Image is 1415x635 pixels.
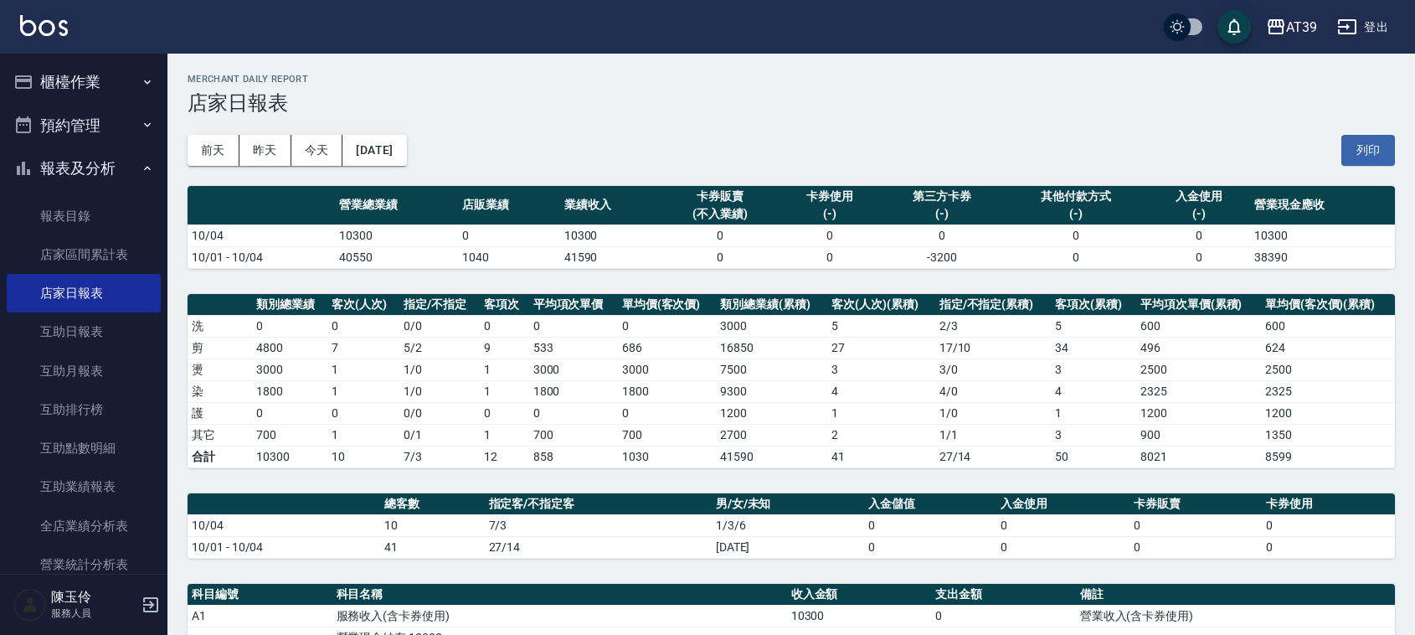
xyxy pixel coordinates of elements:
[1004,225,1149,246] td: 0
[716,359,827,380] td: 7500
[935,359,1052,380] td: 3 / 0
[20,15,68,36] img: Logo
[716,337,827,359] td: 16850
[935,446,1052,467] td: 27/14
[399,359,480,380] td: 1 / 0
[380,514,485,536] td: 10
[1051,315,1136,337] td: 5
[618,294,716,316] th: 單均價(客次價)
[188,359,252,380] td: 燙
[7,312,161,351] a: 互助日報表
[529,424,618,446] td: 700
[716,402,827,424] td: 1200
[252,424,327,446] td: 700
[618,380,716,402] td: 1800
[712,493,864,515] th: 男/女/未知
[252,359,327,380] td: 3000
[1261,402,1395,424] td: 1200
[560,225,661,246] td: 10300
[716,294,827,316] th: 類別總業績(累積)
[399,380,480,402] td: 1 / 0
[458,186,559,225] th: 店販業績
[485,536,712,558] td: 27/14
[7,235,161,274] a: 店家區間累計表
[13,588,47,622] img: Person
[51,589,136,606] h5: 陳玉伶
[618,446,716,467] td: 1030
[1008,188,1145,205] div: 其他付款方式
[480,380,529,402] td: 1
[188,337,252,359] td: 剪
[188,246,335,268] td: 10/01 - 10/04
[529,337,618,359] td: 533
[458,225,559,246] td: 0
[827,359,935,380] td: 3
[252,446,327,467] td: 10300
[996,536,1129,558] td: 0
[783,205,876,223] div: (-)
[399,337,480,359] td: 5 / 2
[712,536,864,558] td: [DATE]
[716,380,827,402] td: 9300
[480,337,529,359] td: 9
[1136,380,1261,402] td: 2325
[864,514,996,536] td: 0
[252,294,327,316] th: 類別總業績
[1250,246,1395,268] td: 38390
[1076,605,1395,627] td: 營業收入(含卡券使用)
[1261,337,1395,359] td: 624
[1286,17,1317,38] div: AT39
[252,380,327,402] td: 1800
[1250,225,1395,246] td: 10300
[1004,246,1149,268] td: 0
[1261,446,1395,467] td: 8599
[327,315,399,337] td: 0
[1153,188,1246,205] div: 入金使用
[7,352,161,390] a: 互助月報表
[188,402,252,424] td: 護
[291,135,343,166] button: 今天
[1250,186,1395,225] th: 營業現金應收
[1341,135,1395,166] button: 列印
[827,337,935,359] td: 27
[7,507,161,545] a: 全店業績分析表
[827,294,935,316] th: 客次(人次)(累積)
[1051,337,1136,359] td: 34
[1262,493,1395,515] th: 卡券使用
[399,402,480,424] td: 0 / 0
[188,135,239,166] button: 前天
[666,188,774,205] div: 卡券販賣
[1262,536,1395,558] td: 0
[935,337,1052,359] td: 17 / 10
[399,294,480,316] th: 指定/不指定
[188,605,332,627] td: A1
[931,605,1076,627] td: 0
[712,514,864,536] td: 1/3/6
[529,446,618,467] td: 858
[618,402,716,424] td: 0
[51,606,136,621] p: 服務人員
[327,446,399,467] td: 10
[935,315,1052,337] td: 2 / 3
[7,274,161,312] a: 店家日報表
[188,225,335,246] td: 10/04
[399,424,480,446] td: 0 / 1
[716,446,827,467] td: 41590
[1261,424,1395,446] td: 1350
[884,205,999,223] div: (-)
[239,135,291,166] button: 昨天
[1051,380,1136,402] td: 4
[529,359,618,380] td: 3000
[480,294,529,316] th: 客項次
[188,493,1395,559] table: a dense table
[188,424,252,446] td: 其它
[188,315,252,337] td: 洗
[1051,294,1136,316] th: 客項次(累積)
[884,188,999,205] div: 第三方卡券
[188,294,1395,468] table: a dense table
[480,402,529,424] td: 0
[327,402,399,424] td: 0
[327,337,399,359] td: 7
[931,584,1076,606] th: 支出金額
[827,315,935,337] td: 5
